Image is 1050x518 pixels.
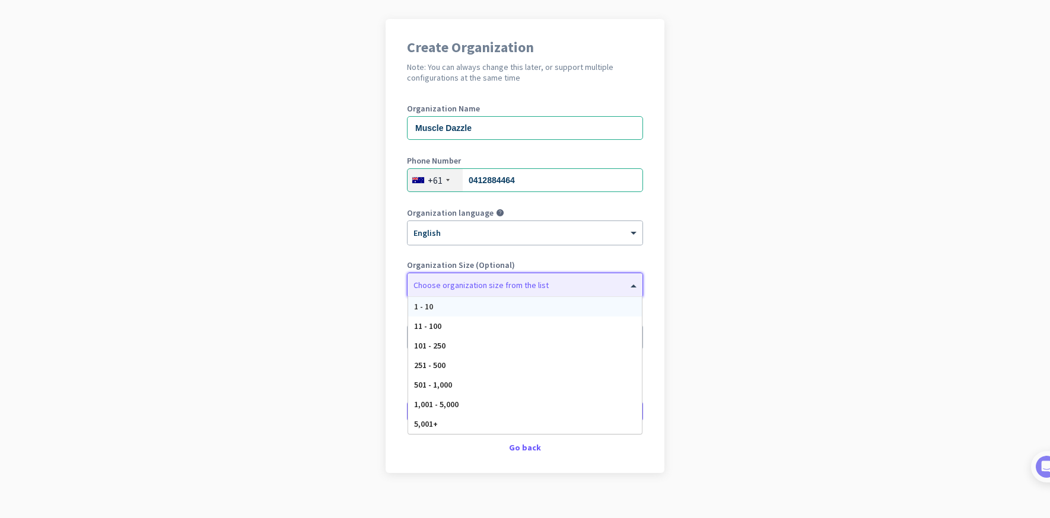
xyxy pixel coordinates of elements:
[414,418,438,429] span: 5,001+
[408,297,642,434] div: Options List
[414,301,433,312] span: 1 - 10
[414,399,459,410] span: 1,001 - 5,000
[496,209,504,217] i: help
[407,401,643,422] button: Create Organization
[407,40,643,55] h1: Create Organization
[414,360,446,370] span: 251 - 500
[407,443,643,452] div: Go back
[407,156,643,165] label: Phone Number
[414,340,446,351] span: 101 - 250
[414,379,452,390] span: 501 - 1,000
[407,104,643,113] label: Organization Name
[407,313,643,321] label: Organization Time Zone
[407,116,643,140] input: What is the name of your organization?
[407,209,494,217] label: Organization language
[428,174,443,186] div: +61
[407,261,643,269] label: Organization Size (Optional)
[414,321,441,331] span: 11 - 100
[407,62,643,83] h2: Note: You can always change this later, or support multiple configurations at the same time
[407,168,643,192] input: 2 1234 5678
